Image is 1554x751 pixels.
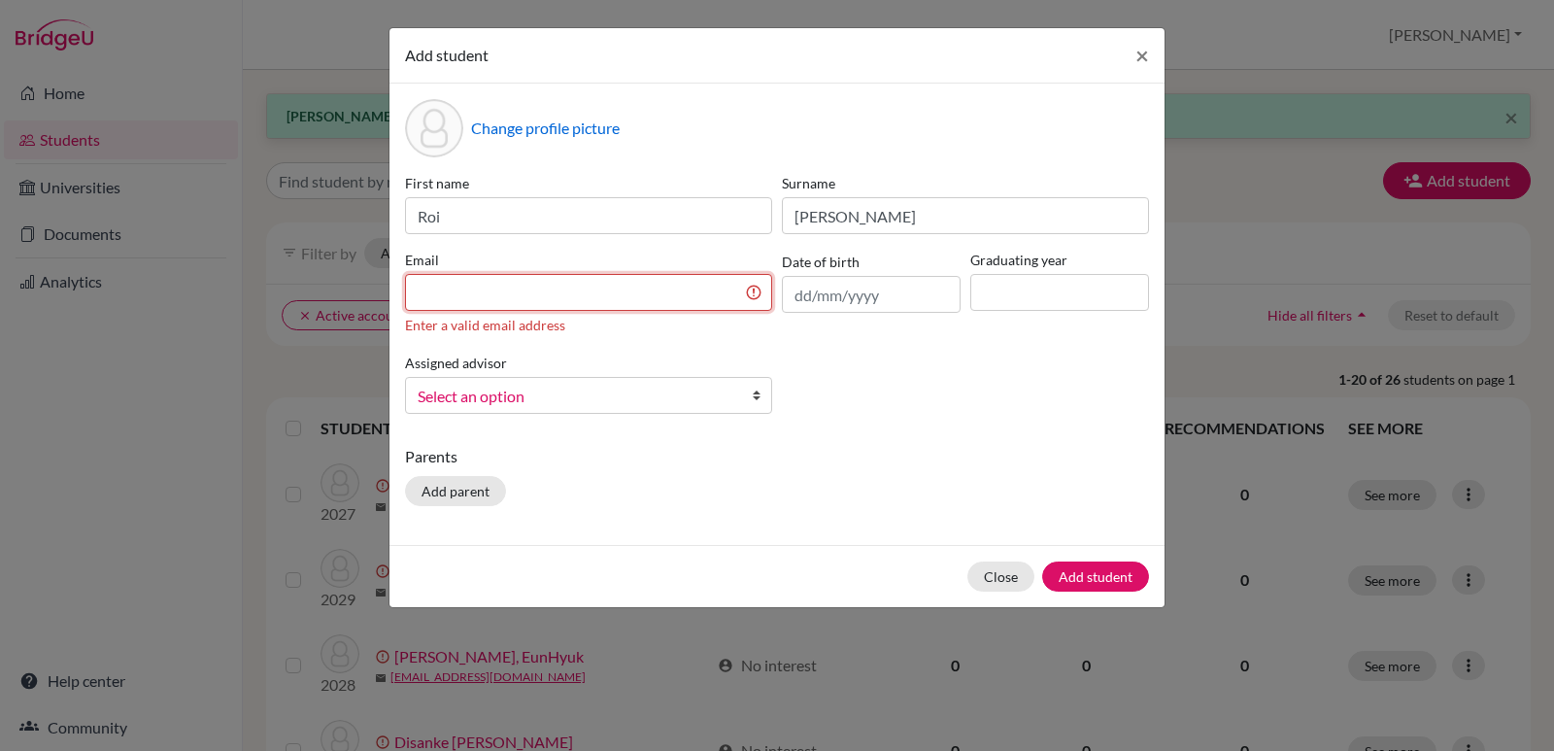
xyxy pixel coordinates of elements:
label: Assigned advisor [405,353,507,373]
span: Select an option [418,384,734,409]
label: Graduating year [970,250,1149,270]
div: Enter a valid email address [405,315,772,335]
button: Close [967,562,1034,592]
button: Add student [1042,562,1149,592]
div: Profile picture [405,99,463,157]
span: Add student [405,46,489,64]
button: Add parent [405,476,506,506]
input: dd/mm/yyyy [782,276,961,313]
span: × [1135,41,1149,69]
label: Email [405,250,772,270]
label: First name [405,173,772,193]
button: Close [1120,28,1165,83]
label: Surname [782,173,1149,193]
label: Date of birth [782,252,860,272]
p: Parents [405,445,1149,468]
